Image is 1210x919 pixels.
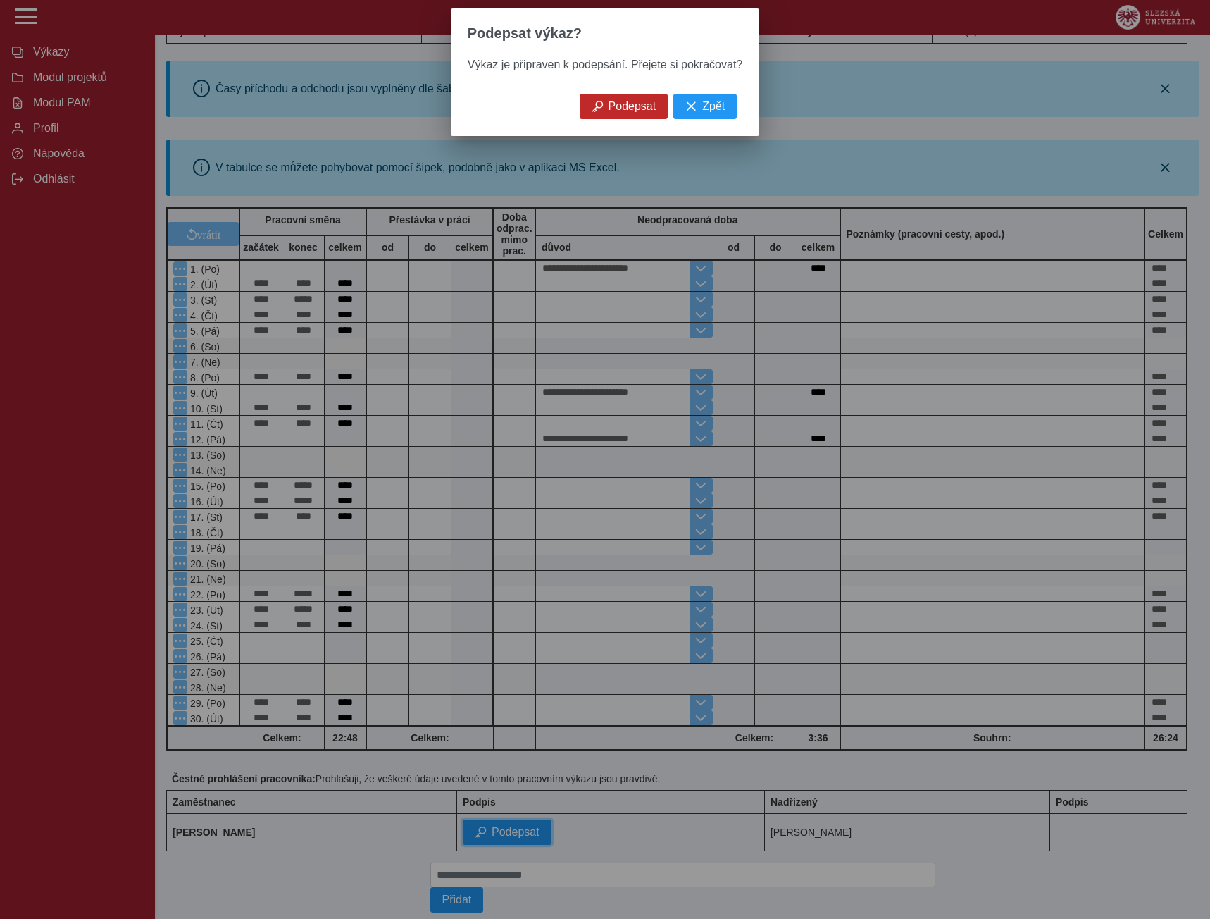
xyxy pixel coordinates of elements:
button: Podepsat [580,94,668,119]
span: Zpět [702,100,725,113]
span: Výkaz je připraven k podepsání. Přejete si pokračovat? [468,58,742,70]
span: Podepsat [609,100,656,113]
button: Zpět [673,94,737,119]
span: Podepsat výkaz? [468,25,582,42]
